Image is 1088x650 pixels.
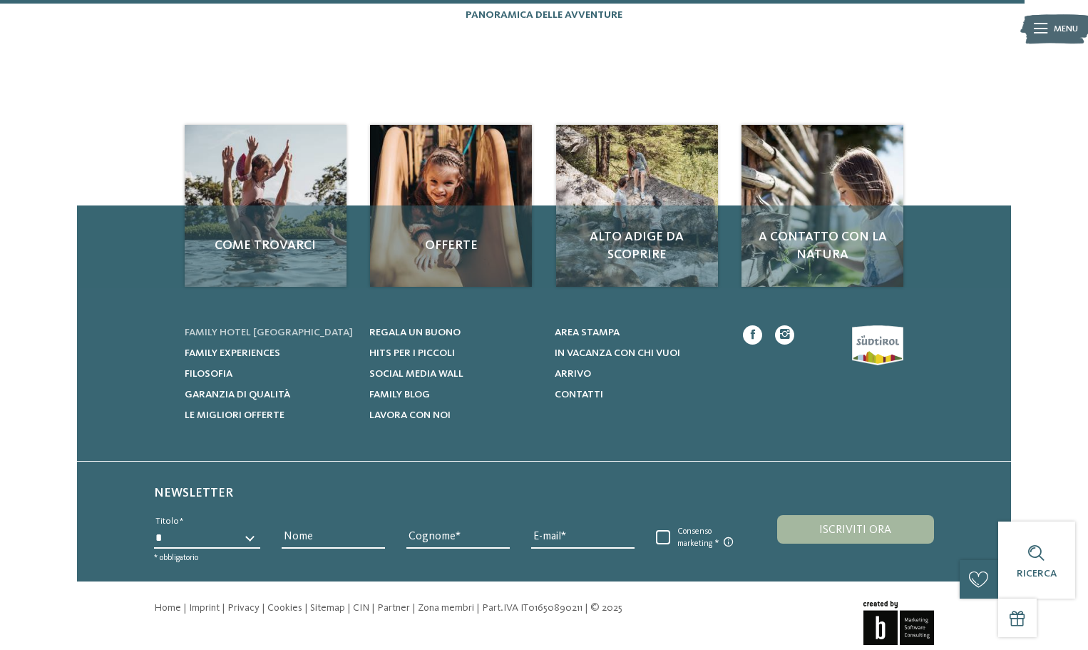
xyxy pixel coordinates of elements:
[185,346,354,360] a: Family experiences
[377,603,410,613] a: Partner
[369,367,538,381] a: Social Media Wall
[590,603,622,613] span: © 2025
[371,603,375,613] span: |
[555,390,603,400] span: Contatti
[185,408,354,422] a: Le migliori offerte
[555,348,680,358] span: In vacanza con chi vuoi
[185,390,290,400] span: Garanzia di qualità
[863,601,934,645] img: Brandnamic GmbH | Leading Hospitality Solutions
[227,603,260,613] a: Privacy
[189,603,220,613] a: Imprint
[555,369,591,379] span: Arrivo
[222,603,225,613] span: |
[482,603,583,613] span: Part.IVA IT01650890211
[383,237,519,255] span: Offerte
[369,410,451,420] span: Lavora con noi
[185,369,232,379] span: Filosofia
[370,125,532,287] img: Il family hotel a Chienes nel cuore della Val Pusteria
[369,348,455,358] span: Hits per i piccoli
[185,125,347,287] a: Il family hotel a Chienes nel cuore della Val Pusteria Come trovarci
[185,125,347,287] img: Il family hotel a Chienes nel cuore della Val Pusteria
[369,346,538,360] a: Hits per i piccoli
[1017,569,1057,579] span: Ricerca
[412,603,416,613] span: |
[369,369,463,379] span: Social Media Wall
[369,408,538,422] a: Lavora con noi
[262,603,265,613] span: |
[154,554,198,562] span: * obbligatorio
[185,387,354,402] a: Garanzia di qualità
[370,125,532,287] a: Il family hotel a Chienes nel cuore della Val Pusteria Offerte
[197,237,334,255] span: Come trovarci
[154,487,233,499] span: Newsletter
[369,387,538,402] a: Family Blog
[555,367,724,381] a: Arrivo
[185,348,280,358] span: Family experiences
[154,603,181,613] a: Home
[670,527,745,549] span: Consenso marketing
[304,603,308,613] span: |
[777,515,934,544] button: Iscriviti ora
[556,125,718,287] a: Il family hotel a Chienes nel cuore della Val Pusteria Alto Adige da scoprire
[555,346,724,360] a: In vacanza con chi vuoi
[555,327,620,337] span: Area stampa
[555,387,724,402] a: Contatti
[369,390,430,400] span: Family Blog
[183,603,187,613] span: |
[556,125,718,287] img: Il family hotel a Chienes nel cuore della Val Pusteria
[369,325,538,340] a: Regala un buono
[369,327,461,337] span: Regala un buono
[418,603,474,613] a: Zona membri
[741,125,903,287] img: Il family hotel a Chienes nel cuore della Val Pusteria
[466,10,622,20] a: Panoramica delle avventure
[569,228,705,264] span: Alto Adige da scoprire
[754,228,891,264] span: A contatto con la natura
[819,524,891,536] span: Iscriviti ora
[347,603,351,613] span: |
[310,603,345,613] a: Sitemap
[185,367,354,381] a: Filosofia
[185,410,284,420] span: Le migliori offerte
[185,325,354,340] a: Family hotel [GEOGRAPHIC_DATA]
[741,125,903,287] a: Il family hotel a Chienes nel cuore della Val Pusteria A contatto con la natura
[476,603,480,613] span: |
[267,603,302,613] a: Cookies
[555,325,724,340] a: Area stampa
[585,603,588,613] span: |
[353,603,369,613] a: CIN
[185,327,353,337] span: Family hotel [GEOGRAPHIC_DATA]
